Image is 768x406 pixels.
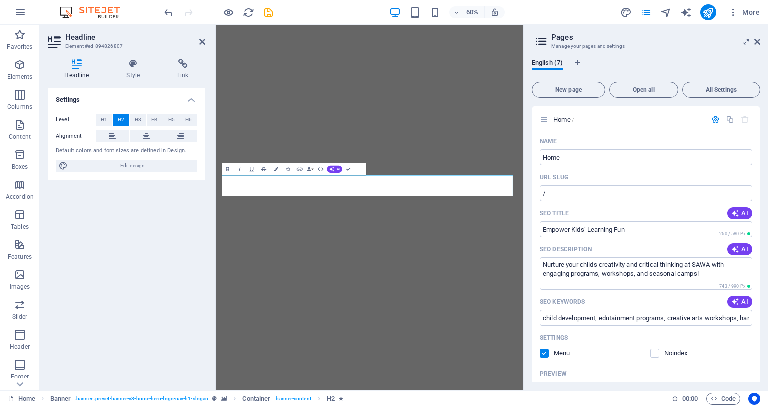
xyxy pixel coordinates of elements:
[270,163,281,175] button: Colors
[163,7,174,18] i: Undo: Change pages (Ctrl+Z)
[724,4,764,20] button: More
[551,33,760,42] h2: Pages
[315,163,326,175] button: HTML
[258,163,269,175] button: Strikethrough
[532,57,563,71] span: English (7)
[689,395,691,402] span: :
[222,6,234,18] button: Click here to leave preview mode and continue editing
[540,221,752,237] input: The page title in search results and browser tabs
[727,207,752,219] button: AI
[135,114,141,126] span: H3
[56,160,197,172] button: Edit design
[728,7,760,17] span: More
[449,6,485,18] button: 60%
[263,7,274,18] i: Save (Ctrl+S)
[682,393,698,405] span: 00 00
[327,393,335,405] span: Click to select. Double-click to edit
[50,393,344,405] nav: breadcrumb
[180,114,197,126] button: H6
[536,87,601,93] span: New page
[48,88,205,106] h4: Settings
[640,7,652,18] i: Pages (Ctrl+Alt+S)
[711,393,736,405] span: Code
[11,223,29,231] p: Tables
[147,114,163,126] button: H4
[660,6,672,18] button: navigator
[212,396,217,401] i: This element is a customizable preset
[532,82,605,98] button: New page
[748,393,760,405] button: Usercentrics
[664,349,697,358] p: Instruct search engines to exclude this page from search results.
[550,116,706,123] div: Home/
[540,334,568,342] p: Settings
[672,393,698,405] h6: Session time
[294,163,305,175] button: Link
[464,6,480,18] h6: 60%
[71,160,194,172] span: Edit design
[680,6,692,18] button: text_generator
[717,230,752,237] span: Calculated pixel length in search results
[50,393,71,405] span: Click to select. Double-click to edit
[56,114,96,126] label: Level
[490,8,499,17] i: On resize automatically adjust zoom level to fit chosen device.
[731,209,748,217] span: AI
[700,4,716,20] button: publish
[12,313,28,321] p: Slider
[110,59,161,80] h4: Style
[306,163,314,175] button: Data Bindings
[234,163,245,175] button: Italic (Ctrl+I)
[532,59,760,78] div: Language Tabs
[620,6,632,18] button: design
[96,114,112,126] button: H1
[540,370,567,378] p: Preview of your page in search results
[682,82,760,98] button: All Settings
[727,243,752,255] button: AI
[185,114,192,126] span: H6
[540,137,557,145] p: Name
[101,114,107,126] span: H1
[130,114,146,126] button: H3
[10,343,30,351] p: Header
[282,163,293,175] button: Icons
[163,114,180,126] button: H5
[327,166,342,173] button: AI
[702,7,714,18] i: Publish
[161,59,205,80] h4: Link
[614,87,674,93] span: Open all
[680,7,692,18] i: AI Writer
[731,298,748,306] span: AI
[719,284,745,289] span: 743 / 990 Px
[242,393,270,405] span: Click to select. Double-click to edit
[56,147,197,155] div: Default colors and font sizes are defined in Design.
[221,396,227,401] i: This element contains a background
[6,193,34,201] p: Accordion
[572,117,574,123] span: /
[540,209,569,217] label: The page title in search results and browser tabs
[540,173,568,181] label: Last part of the URL for this page
[640,6,652,18] button: pages
[242,6,254,18] button: reload
[11,373,29,381] p: Footer
[113,114,129,126] button: H2
[551,42,740,51] h3: Manage your pages and settings
[9,133,31,141] p: Content
[10,283,30,291] p: Images
[65,42,185,51] h3: Element #ed-894826807
[8,393,35,405] a: Click to cancel selection. Double-click to open Pages
[151,114,158,126] span: H4
[540,245,592,253] p: SEO Description
[274,393,311,405] span: . banner-content
[711,115,720,124] div: Settings
[731,245,748,253] span: AI
[727,296,752,308] button: AI
[118,114,124,126] span: H2
[540,173,568,181] p: URL SLUG
[12,163,28,171] p: Boxes
[540,209,569,217] p: SEO Title
[57,6,132,18] img: Editor Logo
[168,114,175,126] span: H5
[719,231,745,236] span: 260 / 580 Px
[687,87,756,93] span: All Settings
[336,167,340,171] span: AI
[540,257,752,290] textarea: The text in search results and social media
